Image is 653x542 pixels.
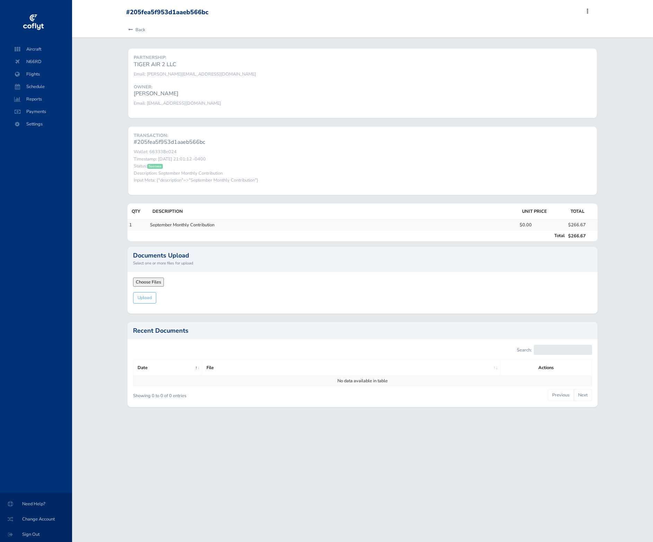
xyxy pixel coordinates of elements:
[133,260,592,266] small: Select one or more files for upload
[12,80,65,93] span: Schedule
[127,219,148,230] td: 1
[12,93,65,105] span: Reports
[147,164,163,169] span: Success
[12,118,65,130] span: Settings
[133,376,592,386] td: No data available in table
[517,345,592,355] label: Search:
[134,148,591,184] p: Wallet: 663338e024 Timestamp: [DATE] 21:01:12 -0400 Status: Description: September Monthly Contri...
[134,71,591,78] p: Email: [PERSON_NAME][EMAIL_ADDRESS][DOMAIN_NAME]
[134,84,152,90] strong: OWNER:
[12,68,65,80] span: Flights
[12,105,65,118] span: Payments
[133,327,592,334] h2: Recent Documents
[518,219,566,230] td: $0.00
[8,513,64,525] span: Change Account
[148,219,518,230] td: September Monthly Contribution
[127,203,148,219] th: QTY
[134,90,591,97] h6: [PERSON_NAME]
[134,132,168,139] strong: TRANSACTION:
[12,55,65,68] span: N66RD
[134,139,591,146] h6: #205fea5f953d1aaeb566bc
[22,12,45,33] img: coflyt logo
[134,54,166,61] strong: PARTNERSHIP:
[566,203,598,219] th: TOTAL
[148,203,518,219] th: DESCRIPTION
[133,388,319,399] div: Showing 0 to 0 of 0 entries
[126,9,209,16] div: #205fea5f953d1aaeb566bc
[134,100,591,107] p: Email: [EMAIL_ADDRESS][DOMAIN_NAME]
[8,498,64,510] span: Need Help?
[8,528,64,541] span: Sign Out
[133,252,592,259] h2: Documents Upload
[202,360,500,375] th: File: activate to sort column ascending
[566,219,598,230] td: $266.67
[134,61,591,68] h6: TIGER AIR 2 LLC
[133,360,202,375] th: Date: activate to sort column descending
[568,233,586,239] strong: $266.67
[126,22,145,37] a: Back
[534,345,592,355] input: Search:
[500,360,592,375] th: Actions
[518,203,566,219] th: UNIT PRICE
[12,43,65,55] span: Aircraft
[133,292,156,304] input: Upload
[554,233,565,239] strong: Total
